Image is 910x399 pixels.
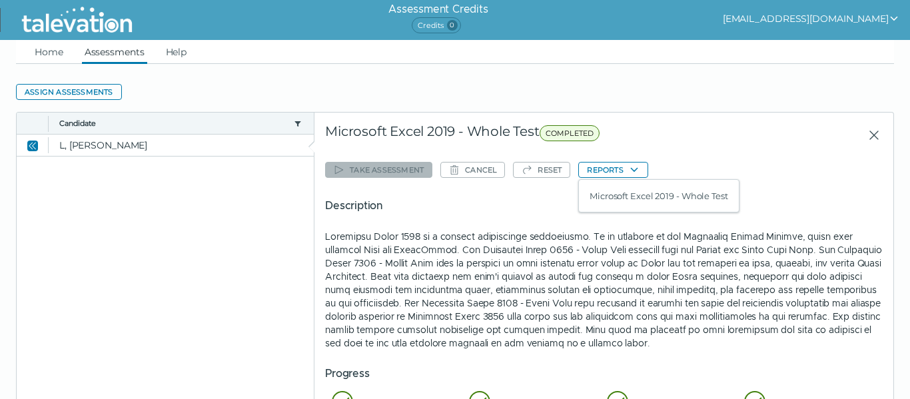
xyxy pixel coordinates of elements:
a: Home [32,40,66,64]
a: Help [163,40,190,64]
button: Take assessment [325,162,432,178]
p: Loremipsu Dolor 1598 si a consect adipiscinge seddoeiusmo. Te in utlabore et dol Magnaaliq Enimad... [325,230,883,350]
button: Close [857,123,883,147]
button: Reset [513,162,570,178]
span: 0 [447,20,458,31]
button: Assign assessments [16,84,122,100]
img: Talevation_Logo_Transparent_white.png [16,3,138,37]
button: Close [25,137,41,153]
button: Microsoft Excel 2019 - Whole Test [579,188,739,204]
button: show user actions [723,11,899,27]
button: Reports [578,162,648,178]
h5: Description [325,198,883,214]
button: candidate filter [292,118,303,129]
cds-icon: Close [27,141,38,151]
div: Microsoft Excel 2019 - Whole Test [325,123,731,147]
clr-dg-cell: L, [PERSON_NAME] [49,135,314,156]
a: Assessments [82,40,147,64]
span: Credits [412,17,460,33]
h5: Progress [325,366,883,382]
span: COMPLETED [540,125,600,141]
button: Candidate [59,118,288,129]
h6: Assessment Credits [388,1,488,17]
button: Cancel [440,162,505,178]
